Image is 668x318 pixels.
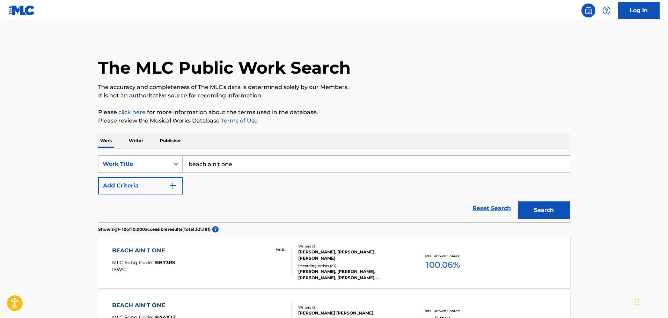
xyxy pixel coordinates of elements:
h1: The MLC Public Work Search [98,57,351,78]
div: Writers ( 3 ) [298,244,404,249]
form: Search Form [98,155,570,222]
span: BB73RK [155,259,176,266]
img: search [584,6,593,15]
div: [PERSON_NAME], [PERSON_NAME], [PERSON_NAME] [298,249,404,261]
button: Add Criteria [98,177,183,194]
div: Help [600,3,614,17]
a: BEACH AIN'T ONEMLC Song Code:BB73RKISWC: HoldWriters (3)[PERSON_NAME], [PERSON_NAME], [PERSON_NAM... [98,236,570,288]
span: ISWC : [112,266,129,273]
div: Recording Artists ( 23 ) [298,263,404,268]
a: Public Search [581,3,595,17]
p: Total Known Shares: [424,308,462,313]
a: Terms of Use [220,117,258,124]
img: 9d2ae6d4665cec9f34b9.svg [169,182,177,190]
a: Reset Search [469,201,514,216]
p: The accuracy and completeness of The MLC's data is determined solely by our Members. [98,83,570,91]
div: [PERSON_NAME], [PERSON_NAME], [PERSON_NAME], [PERSON_NAME], [PERSON_NAME] [298,268,404,281]
p: Please for more information about the terms used in the database. [98,108,570,117]
button: Search [518,201,570,219]
p: Work [98,133,114,148]
span: 100.06 % [426,259,460,271]
div: Work Title [103,160,166,168]
p: Please review the Musical Works Database [98,117,570,125]
p: Showing 1 - 10 of 10,000 accessible results (Total 321,181 ) [98,226,211,232]
img: help [602,6,611,15]
img: MLC Logo [8,5,35,15]
p: Publisher [158,133,183,148]
div: BEACH AIN'T ONE [112,246,176,255]
div: BEACH AIN'T ONE [112,301,176,310]
span: ? [212,226,219,232]
a: click here [118,109,146,116]
p: It is not an authoritative source for recording information. [98,91,570,100]
div: Drag [635,291,639,312]
div: Writers ( 2 ) [298,305,404,310]
a: Log In [618,2,660,19]
p: Hold [276,246,286,253]
span: MLC Song Code : [112,259,155,266]
p: Writer [127,133,145,148]
iframe: Chat Widget [633,284,668,318]
p: Total Known Shares: [424,253,462,259]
